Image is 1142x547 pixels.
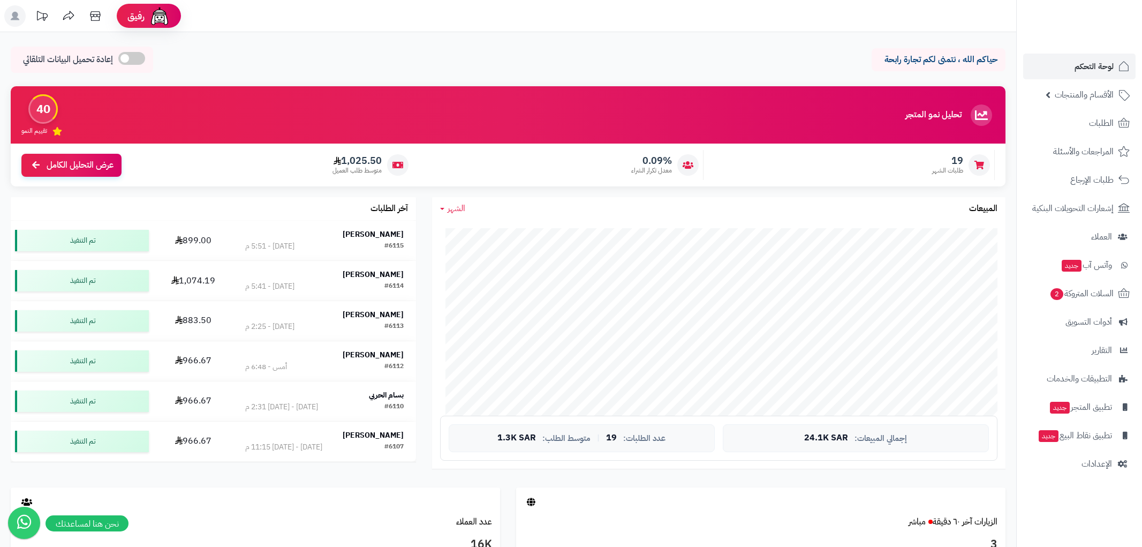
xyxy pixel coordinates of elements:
a: لوحة التحكم [1023,54,1136,79]
div: تم التنفيذ [15,230,149,251]
span: 1.3K SAR [497,433,536,443]
a: عرض التحليل الكامل [21,154,122,177]
h3: تحليل نمو المتجر [905,110,962,120]
span: تقييم النمو [21,126,47,136]
td: 966.67 [153,422,232,461]
td: 966.67 [153,341,232,381]
span: الشهر [448,202,465,215]
strong: [PERSON_NAME] [343,430,404,441]
span: عدد الطلبات: [623,434,665,443]
strong: [PERSON_NAME] [343,269,404,280]
span: المراجعات والأسئلة [1053,144,1114,159]
span: 2 [1050,288,1063,300]
span: رفيق [127,10,145,23]
span: الأقسام والمنتجات [1055,87,1114,102]
div: تم التنفيذ [15,391,149,412]
td: 883.50 [153,301,232,341]
a: الشهر [440,203,465,215]
a: أدوات التسويق [1023,309,1136,335]
span: إعادة تحميل البيانات التلقائي [23,54,113,66]
td: 966.67 [153,381,232,421]
span: التطبيقات والخدمات [1047,371,1112,386]
h3: آخر الطلبات [370,204,408,214]
span: جديد [1050,402,1070,414]
span: التقارير [1092,343,1112,358]
div: تم التنفيذ [15,431,149,452]
span: متوسط طلب العميل [332,166,382,175]
span: طلبات الشهر [932,166,963,175]
span: معدل تكرار الشراء [631,166,672,175]
div: تم التنفيذ [15,350,149,372]
span: الطلبات [1089,116,1114,131]
img: logo-2.png [1069,29,1132,51]
a: الطلبات [1023,110,1136,136]
div: أمس - 6:48 م [245,362,287,372]
p: حياكم الله ، نتمنى لكم تجارة رابحة [880,54,997,66]
strong: [PERSON_NAME] [343,229,404,240]
span: العملاء [1091,229,1112,244]
div: #6110 [384,402,404,413]
a: العملاء [1023,224,1136,250]
div: #6113 [384,321,404,332]
a: طلبات الإرجاع [1023,167,1136,193]
a: التقارير [1023,338,1136,363]
span: 1,025.50 [332,155,382,167]
td: 1,074.19 [153,261,232,301]
span: تطبيق المتجر [1049,400,1112,415]
img: ai-face.png [149,5,170,27]
span: عرض التحليل الكامل [47,159,114,171]
span: 19 [932,155,963,167]
a: تحديثات المنصة [28,5,55,29]
a: تطبيق نقاط البيعجديد [1023,423,1136,448]
div: #6114 [384,281,404,292]
div: [DATE] - [DATE] 2:31 م [245,402,318,413]
span: جديد [1062,260,1082,272]
a: الإعدادات [1023,451,1136,477]
a: عدد العملاء [456,515,492,528]
a: إشعارات التحويلات البنكية [1023,196,1136,221]
div: #6107 [384,442,404,453]
span: الإعدادات [1082,456,1112,471]
h3: المبيعات [969,204,997,214]
a: تطبيق المتجرجديد [1023,394,1136,420]
div: [DATE] - 2:25 م [245,321,294,332]
div: [DATE] - 5:51 م [245,241,294,252]
span: 0.09% [631,155,672,167]
small: مباشر [909,515,926,528]
a: التطبيقات والخدمات [1023,366,1136,392]
div: [DATE] - [DATE] 11:15 م [245,442,322,453]
span: السلات المتروكة [1049,286,1114,301]
strong: [PERSON_NAME] [343,349,404,361]
span: وآتس آب [1061,258,1112,273]
strong: بسام الحربي [369,389,404,401]
strong: [PERSON_NAME] [343,309,404,320]
div: تم التنفيذ [15,310,149,332]
td: 899.00 [153,221,232,260]
a: وآتس آبجديد [1023,252,1136,278]
span: لوحة التحكم [1075,59,1114,74]
span: | [597,434,600,442]
span: إجمالي المبيعات: [854,434,907,443]
span: 24.1K SAR [804,433,848,443]
span: إشعارات التحويلات البنكية [1032,201,1114,216]
div: #6112 [384,362,404,372]
div: تم التنفيذ [15,270,149,291]
a: السلات المتروكة2 [1023,281,1136,306]
span: أدوات التسويق [1065,314,1112,329]
span: 19 [606,433,617,443]
span: تطبيق نقاط البيع [1038,428,1112,443]
span: متوسط الطلب: [542,434,591,443]
div: #6115 [384,241,404,252]
div: [DATE] - 5:41 م [245,281,294,292]
a: المراجعات والأسئلة [1023,139,1136,164]
a: الزيارات آخر ٦٠ دقيقةمباشر [909,515,997,528]
span: طلبات الإرجاع [1070,173,1114,188]
span: جديد [1039,430,1058,442]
